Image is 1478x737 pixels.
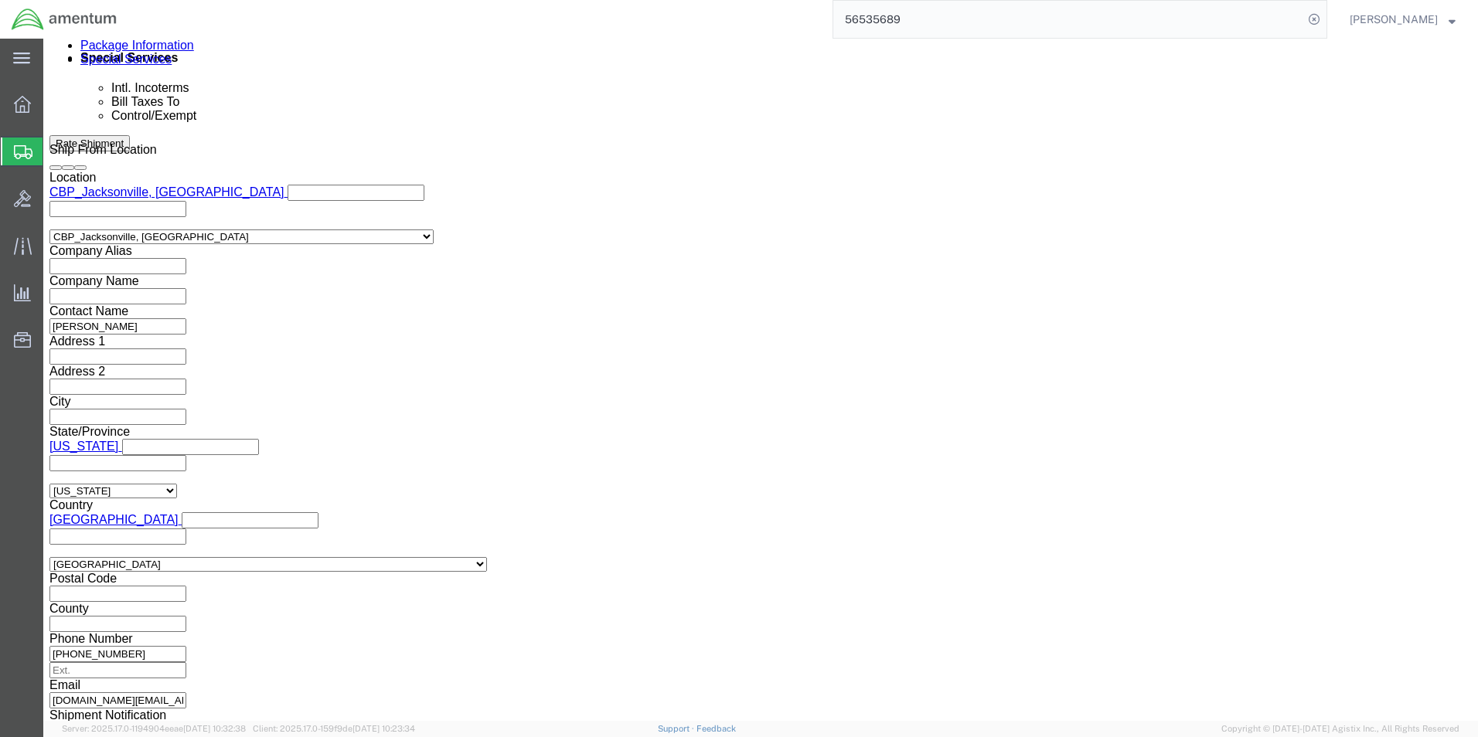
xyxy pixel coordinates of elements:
[1221,722,1459,735] span: Copyright © [DATE]-[DATE] Agistix Inc., All Rights Reserved
[43,39,1478,721] iframe: FS Legacy Container
[833,1,1303,38] input: Search for shipment number, reference number
[11,8,117,31] img: logo
[62,724,246,733] span: Server: 2025.17.0-1194904eeae
[253,724,415,733] span: Client: 2025.17.0-159f9de
[1349,10,1456,29] button: [PERSON_NAME]
[352,724,415,733] span: [DATE] 10:23:34
[696,724,736,733] a: Feedback
[183,724,246,733] span: [DATE] 10:32:38
[658,724,696,733] a: Support
[1350,11,1438,28] span: Cienna Green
